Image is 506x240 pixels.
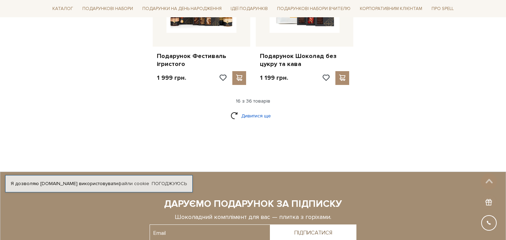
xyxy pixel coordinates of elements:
[47,98,459,104] div: 16 з 36 товарів
[152,181,187,187] a: Погоджуюсь
[228,3,271,14] a: Ідеї подарунків
[231,110,275,122] a: Дивитися ще
[50,3,76,14] a: Каталог
[260,52,349,68] a: Подарунок Шоколад без цукру та кава
[118,181,149,186] a: файли cookie
[157,52,246,68] a: Подарунок Фестиваль ігристого
[140,3,224,14] a: Подарунки на День народження
[429,3,456,14] a: Про Spell
[6,181,192,187] div: Я дозволяю [DOMAIN_NAME] використовувати
[157,74,186,82] p: 1 999 грн.
[80,3,136,14] a: Подарункові набори
[357,3,425,14] a: Корпоративним клієнтам
[274,3,353,15] a: Подарункові набори Вчителю
[260,74,288,82] p: 1 199 грн.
